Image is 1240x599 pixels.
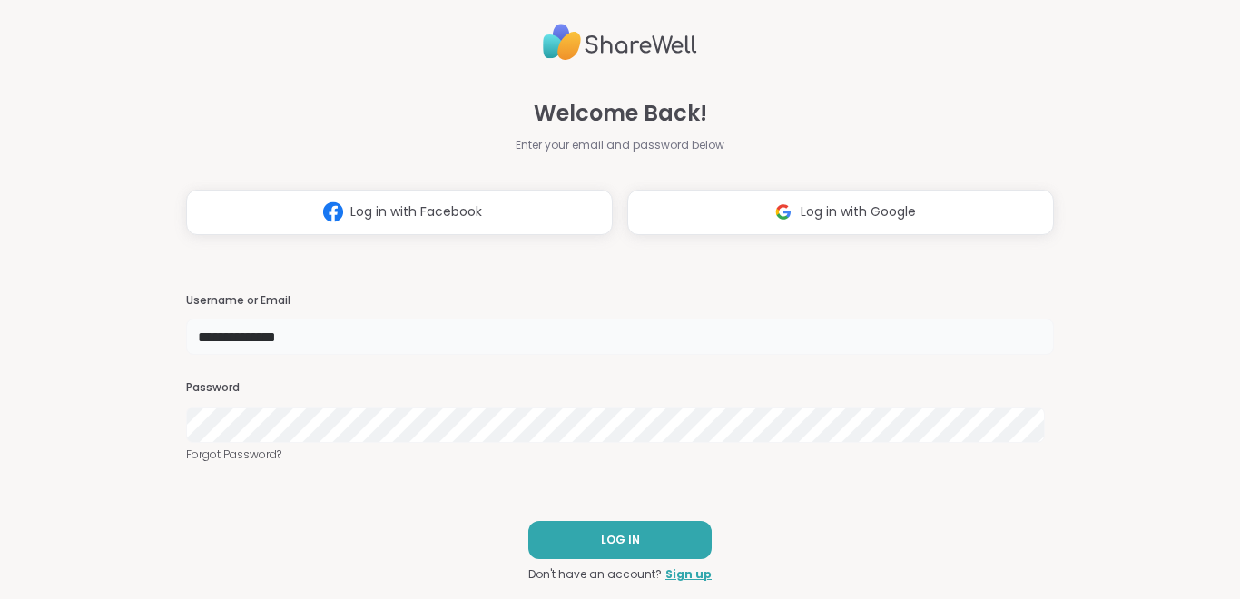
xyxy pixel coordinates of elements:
img: ShareWell Logomark [766,195,801,229]
button: LOG IN [528,521,712,559]
span: LOG IN [601,532,640,548]
span: Log in with Facebook [350,202,482,221]
span: Don't have an account? [528,566,662,583]
span: Log in with Google [801,202,916,221]
img: ShareWell Logo [543,16,697,68]
h3: Username or Email [186,293,1054,309]
a: Forgot Password? [186,447,1054,463]
button: Log in with Facebook [186,190,613,235]
h3: Password [186,380,1054,396]
span: Welcome Back! [534,97,707,130]
a: Sign up [665,566,712,583]
button: Log in with Google [627,190,1054,235]
span: Enter your email and password below [516,137,724,153]
img: ShareWell Logomark [316,195,350,229]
